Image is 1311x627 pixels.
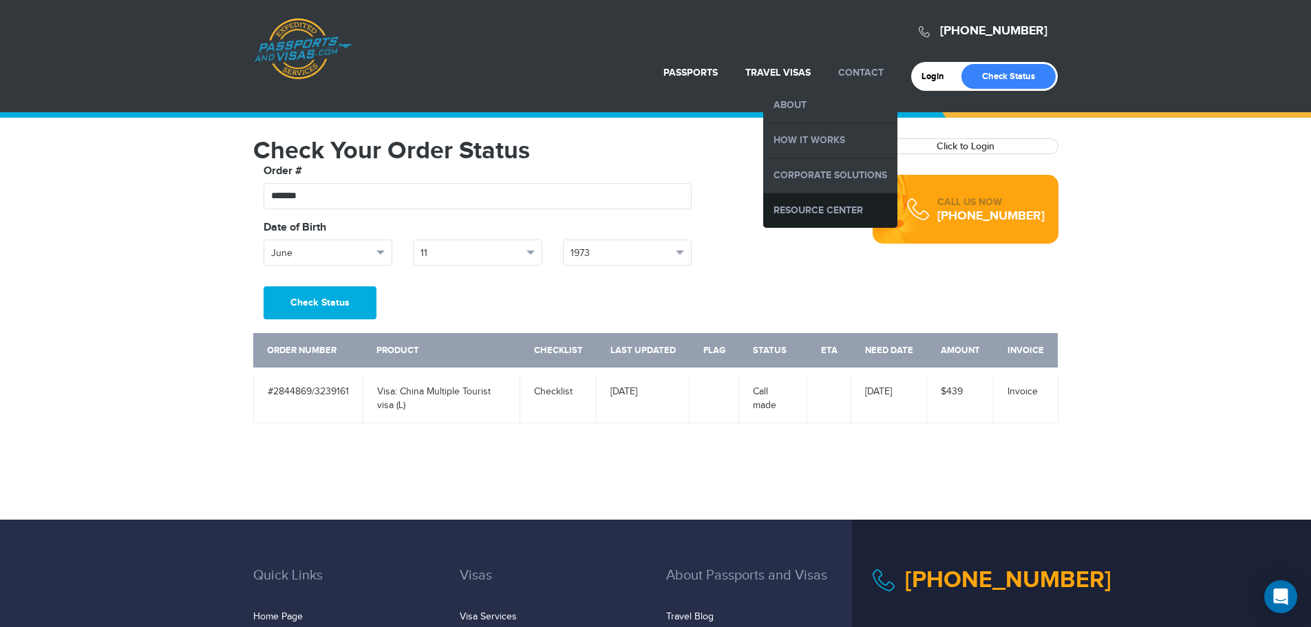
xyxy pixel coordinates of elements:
[571,246,672,260] span: 1973
[690,333,739,371] th: Flag
[763,88,897,123] a: About
[264,286,376,319] button: Check Status
[1264,580,1297,613] div: Open Intercom Messenger
[264,163,302,180] label: Order #
[253,333,363,371] th: Order Number
[597,371,690,423] td: [DATE]
[937,140,994,152] a: Click to Login
[851,371,927,423] td: [DATE]
[534,386,573,397] a: Checklist
[739,371,807,423] td: Call made
[905,566,1111,594] a: [PHONE_NUMBER]
[520,333,597,371] th: Checklist
[940,23,1047,39] a: [PHONE_NUMBER]
[264,220,326,236] label: Date of Birth
[807,333,851,371] th: ETA
[851,333,927,371] th: Need Date
[420,246,522,260] span: 11
[597,333,690,371] th: Last Updated
[666,611,714,622] a: Travel Blog
[927,333,994,371] th: Amount
[264,240,393,266] button: June
[745,67,811,78] a: Travel Visas
[460,568,646,604] h3: Visas
[254,18,352,80] a: Passports & [DOMAIN_NAME]
[961,64,1056,89] a: Check Status
[994,333,1058,371] th: Invoice
[253,138,852,163] h1: Check Your Order Status
[937,195,1045,209] div: CALL US NOW
[763,158,897,193] a: Corporate Solutions
[666,568,852,604] h3: About Passports and Visas
[763,123,897,158] a: How it Works
[253,568,439,604] h3: Quick Links
[460,611,517,622] a: Visa Services
[1008,386,1038,397] a: Invoice
[838,67,884,78] a: Contact
[363,371,520,423] td: Visa: China Multiple Tourist visa (L)
[739,333,807,371] th: Status
[253,611,303,622] a: Home Page
[663,67,718,78] a: Passports
[563,240,692,266] button: 1973
[921,71,954,82] a: Login
[413,240,542,266] button: 11
[927,371,994,423] td: $439
[253,371,363,423] td: #2844869/3239161
[937,209,1045,223] div: [PHONE_NUMBER]
[763,193,897,228] a: Resource Center
[271,246,373,260] span: June
[363,333,520,371] th: Product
